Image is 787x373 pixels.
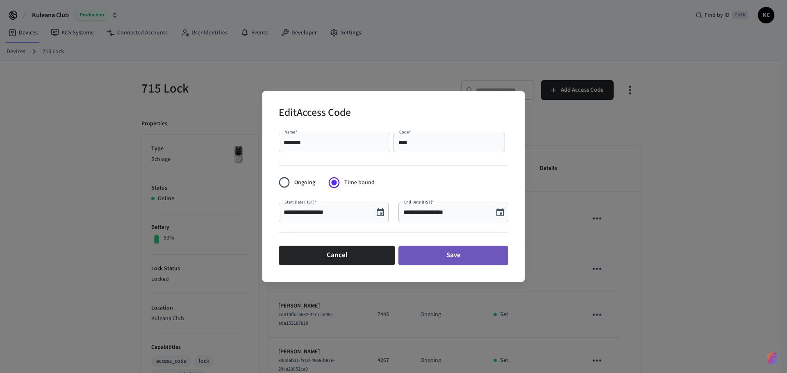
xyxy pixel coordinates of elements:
[284,129,298,135] label: Name
[372,204,389,221] button: Choose date, selected date is Sep 19, 2025
[404,199,434,205] label: End Date (HST)
[294,179,315,187] span: Ongoing
[398,246,508,265] button: Save
[284,199,316,205] label: Start Date (HST)
[492,204,508,221] button: Choose date, selected date is Sep 26, 2025
[399,129,411,135] label: Code
[279,246,395,265] button: Cancel
[344,179,375,187] span: Time bound
[279,101,351,126] h2: Edit Access Code
[767,352,777,365] img: SeamLogoGradient.69752ec5.svg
